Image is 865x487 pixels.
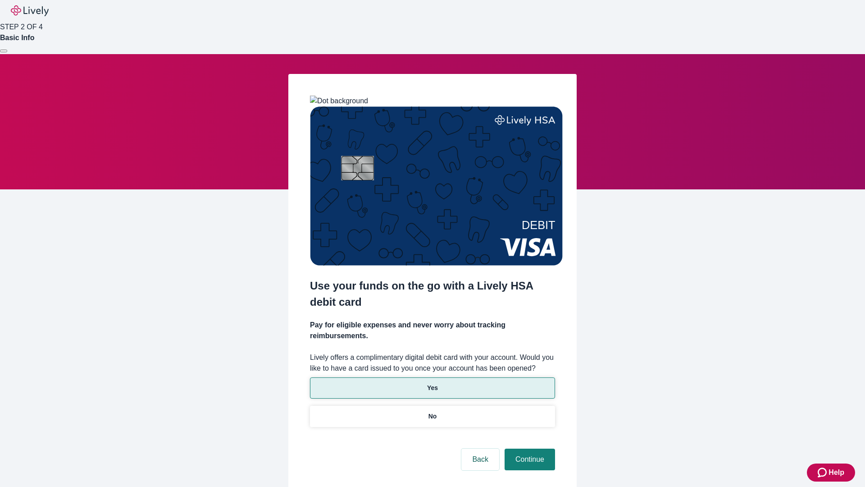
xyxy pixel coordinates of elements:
[11,5,49,16] img: Lively
[310,406,555,427] button: No
[461,449,499,470] button: Back
[829,467,844,478] span: Help
[427,383,438,393] p: Yes
[310,320,555,341] h4: Pay for eligible expenses and never worry about tracking reimbursements.
[310,278,555,310] h2: Use your funds on the go with a Lively HSA debit card
[310,106,563,266] img: Debit card
[310,352,555,374] label: Lively offers a complimentary digital debit card with your account. Would you like to have a card...
[807,464,855,482] button: Zendesk support iconHelp
[505,449,555,470] button: Continue
[310,96,368,106] img: Dot background
[310,377,555,399] button: Yes
[818,467,829,478] svg: Zendesk support icon
[428,412,437,421] p: No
